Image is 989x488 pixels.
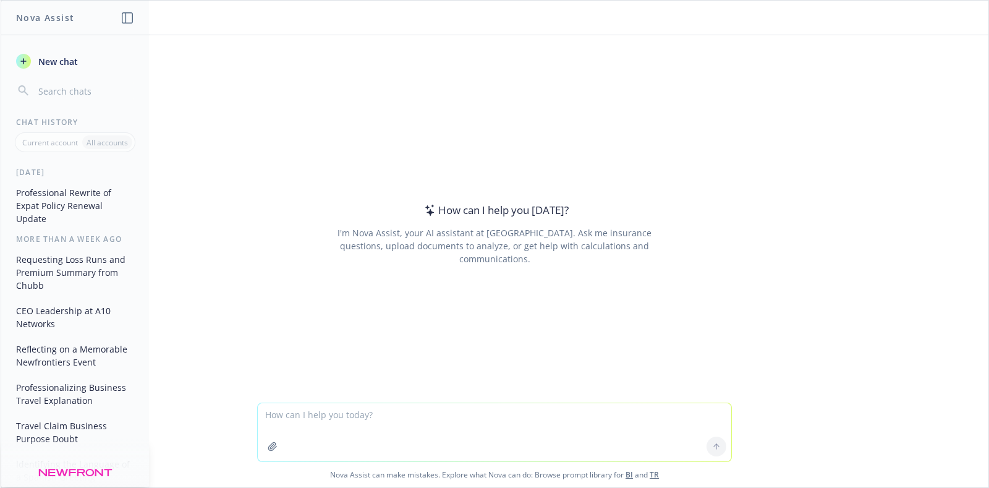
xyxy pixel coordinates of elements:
[87,137,128,148] p: All accounts
[11,377,139,411] button: Professionalizing Business Travel Explanation
[11,416,139,449] button: Travel Claim Business Purpose Doubt
[22,137,78,148] p: Current account
[11,454,139,487] button: Identifying the Language of a Spanish Greeting
[1,117,149,127] div: Chat History
[16,11,74,24] h1: Nova Assist
[320,226,668,265] div: I'm Nova Assist, your AI assistant at [GEOGRAPHIC_DATA]. Ask me insurance questions, upload docum...
[11,249,139,296] button: Requesting Loss Runs and Premium Summary from Chubb
[626,469,633,480] a: BI
[421,202,569,218] div: How can I help you [DATE]?
[36,82,134,100] input: Search chats
[11,301,139,334] button: CEO Leadership at A10 Networks
[11,182,139,229] button: Professional Rewrite of Expat Policy Renewal Update
[1,234,149,244] div: More than a week ago
[11,339,139,372] button: Reflecting on a Memorable Newfrontiers Event
[1,167,149,178] div: [DATE]
[6,462,983,487] span: Nova Assist can make mistakes. Explore what Nova can do: Browse prompt library for and
[650,469,659,480] a: TR
[36,55,78,68] span: New chat
[11,50,139,72] button: New chat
